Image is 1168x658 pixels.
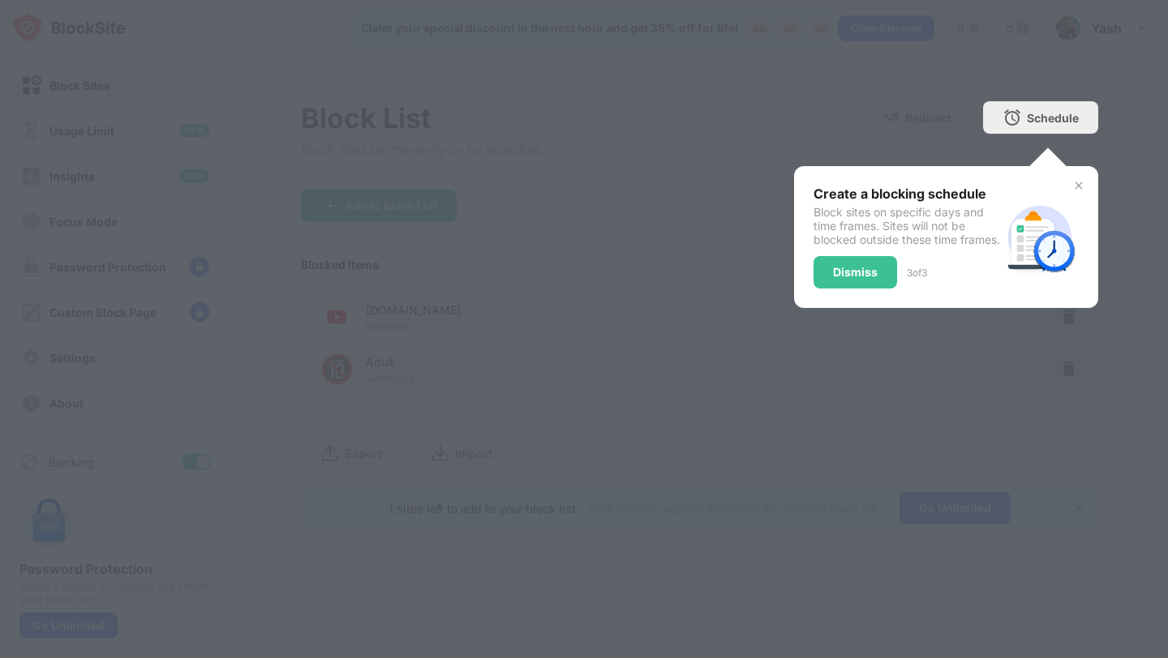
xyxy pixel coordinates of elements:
[1072,179,1085,192] img: x-button.svg
[814,186,1001,202] div: Create a blocking schedule
[1027,111,1079,125] div: Schedule
[833,266,878,279] div: Dismiss
[1001,199,1079,276] img: schedule.svg
[907,267,927,279] div: 3 of 3
[814,205,1001,246] div: Block sites on specific days and time frames. Sites will not be blocked outside these time frames.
